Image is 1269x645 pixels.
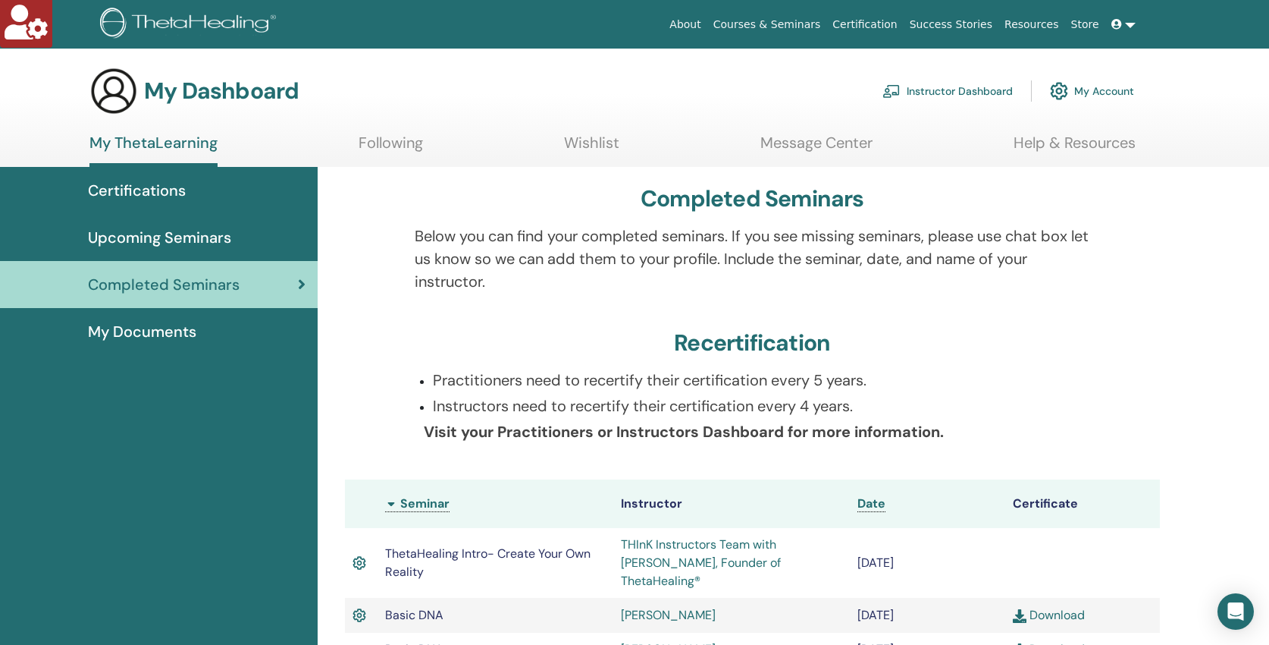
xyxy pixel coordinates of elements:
span: Certifications [88,179,186,202]
a: About [663,11,707,39]
a: Help & Resources [1014,134,1136,163]
a: My ThetaLearning [89,134,218,167]
h3: Completed Seminars [641,185,864,212]
p: Practitioners need to recertify their certification every 5 years. [433,369,1090,392]
a: Following [359,134,423,163]
img: cog.svg [1050,78,1068,104]
a: [PERSON_NAME] [621,607,716,623]
a: Success Stories [904,11,998,39]
td: [DATE] [850,598,1004,633]
h3: Recertification [674,329,830,357]
span: ThetaHealing Intro- Create Your Own Reality [385,546,591,580]
a: My Account [1050,74,1134,108]
span: My Documents [88,320,196,343]
a: THInK Instructors Team with [PERSON_NAME], Founder of ThetaHealing® [621,536,781,589]
span: Date [857,496,885,511]
a: Date [857,496,885,512]
img: generic-user-icon.jpg [89,67,138,115]
img: Active Certificate [352,606,366,625]
a: Download [1013,607,1085,623]
img: Active Certificate [352,553,366,573]
th: Certificate [1005,480,1160,528]
h3: My Dashboard [144,77,299,105]
a: Message Center [760,134,873,163]
img: download.svg [1013,609,1026,623]
img: logo.png [100,8,281,42]
a: Courses & Seminars [707,11,827,39]
a: Resources [998,11,1065,39]
div: Open Intercom Messenger [1217,593,1254,630]
th: Instructor [613,480,850,528]
a: Instructor Dashboard [882,74,1013,108]
span: Basic DNA [385,607,443,623]
p: Below you can find your completed seminars. If you see missing seminars, please use chat box let ... [415,225,1090,293]
td: [DATE] [850,528,1004,598]
b: Visit your Practitioners or Instructors Dashboard for more information. [424,422,944,442]
p: Instructors need to recertify their certification every 4 years. [433,395,1090,417]
span: Completed Seminars [88,273,240,296]
a: Wishlist [564,134,619,163]
a: Store [1065,11,1105,39]
span: Upcoming Seminars [88,226,231,249]
a: Certification [826,11,903,39]
img: chalkboard-teacher.svg [882,84,901,98]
